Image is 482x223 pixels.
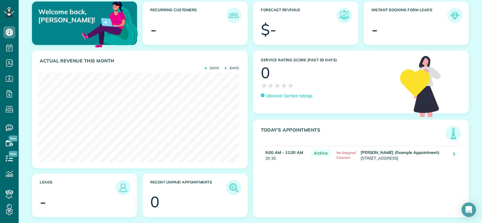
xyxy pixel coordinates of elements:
[281,80,287,91] span: ★
[265,150,303,155] strong: 9:00 AM - 11:30 AM
[150,8,226,23] h3: Recurring Customers
[266,93,312,99] p: Discover Service ratings
[449,9,461,21] img: icon_form_leads-04211a6a04a5b2264e4ee56bc0799ec3eb69b7e499cbb523a139df1d13a81ae0.png
[359,145,449,164] td: [STREET_ADDRESS]
[228,182,240,194] img: icon_unpaid_appointments-47b8ce3997adf2238b356f14209ab4cced10bd1f174958f3ca8f1d0dd7fffeee.png
[40,180,116,195] h3: Leads
[38,8,103,24] p: Welcome back, [PERSON_NAME]!
[268,80,274,91] span: ★
[228,9,240,21] img: icon_recurring_customers-cf858462ba22bcd05b5a5880d41d6543d210077de5bb9ebc9590e49fd87d84ed.png
[261,8,337,23] h3: Forecast Revenue
[311,149,331,157] span: Active
[261,145,308,164] td: 2h 30
[336,151,356,160] span: No Assigned Cleaners
[261,93,312,99] a: Discover Service ratings
[40,194,46,209] div: -
[9,135,17,142] span: New
[261,127,446,141] h3: Today's Appointments
[205,67,219,70] span: [DATE]
[225,67,239,70] span: [DATE]
[462,202,476,217] div: Open Intercom Messenger
[371,8,447,23] h3: Instant Booking Form Leads
[261,22,276,37] div: $-
[40,58,241,64] h3: Actual Revenue this month
[361,150,440,155] strong: [PERSON_NAME] (Example Appointment)
[261,65,270,80] div: 0
[274,80,281,91] span: ★
[287,80,294,91] span: ★
[150,180,226,195] h3: Recent unpaid appointments
[150,194,159,209] div: 0
[338,9,350,21] img: icon_forecast_revenue-8c13a41c7ed35a8dcfafea3cbb826a0462acb37728057bba2d056411b612bbbe.png
[9,151,17,157] span: New
[150,22,157,37] div: -
[261,80,268,91] span: ★
[117,182,129,194] img: icon_leads-1bed01f49abd5b7fead27621c3d59655bb73ed531f8eeb49469d10e621d6b896.png
[261,58,394,62] h3: Service Rating score (past 30 days)
[371,22,378,37] div: -
[446,126,460,140] img: icon_todays_appointments-901f7ab196bb0bea1936b74009e4eb5ffbc2d2711fa7634e0d609ed5ef32b18b.png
